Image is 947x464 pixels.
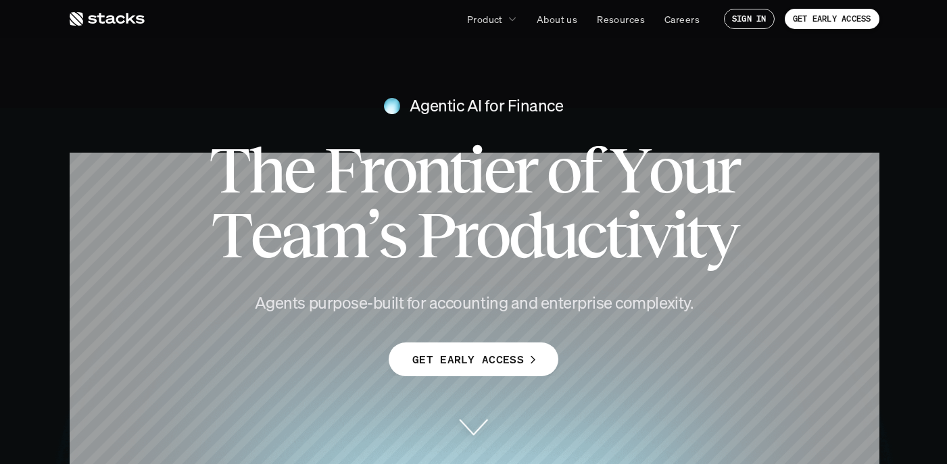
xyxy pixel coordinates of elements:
span: i [468,138,483,203]
span: o [382,138,414,203]
span: t [605,203,624,267]
span: a [281,203,311,267]
span: e [283,138,313,203]
a: About us [529,7,585,31]
a: GET EARLY ACCESS [389,342,558,376]
a: SIGN IN [724,9,775,29]
span: o [546,138,579,203]
p: Careers [664,12,700,26]
span: n [414,138,449,203]
span: T [211,203,250,267]
span: c [576,203,605,267]
span: m [311,203,366,267]
span: F [324,138,359,203]
span: f [579,138,599,203]
a: GET EARLY ACCESS [785,9,879,29]
span: s [378,203,405,267]
h4: Agents purpose-built for accounting and enterprise complexity. [230,292,717,315]
p: About us [537,12,577,26]
span: P [416,203,453,267]
h4: Agentic AI for Finance [410,95,563,118]
a: Resources [589,7,653,31]
span: u [681,138,716,203]
span: T [209,138,248,203]
span: r [716,138,738,203]
span: o [648,138,681,203]
span: u [541,203,576,267]
span: r [453,203,475,267]
span: i [625,203,639,267]
span: d [508,203,541,267]
p: GET EARLY ACCESS [793,14,871,24]
span: o [475,203,508,267]
span: e [250,203,280,267]
p: Product [467,12,503,26]
p: Resources [597,12,645,26]
span: ’ [366,203,378,267]
span: e [483,138,513,203]
span: r [359,138,381,203]
span: h [248,138,283,203]
span: r [513,138,535,203]
p: SIGN IN [732,14,767,24]
p: GET EARLY ACCESS [412,350,524,369]
a: Careers [656,7,708,31]
span: v [639,203,671,267]
span: i [671,203,685,267]
span: t [685,203,704,267]
span: Y [610,138,648,203]
span: y [705,203,736,267]
span: t [449,138,468,203]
